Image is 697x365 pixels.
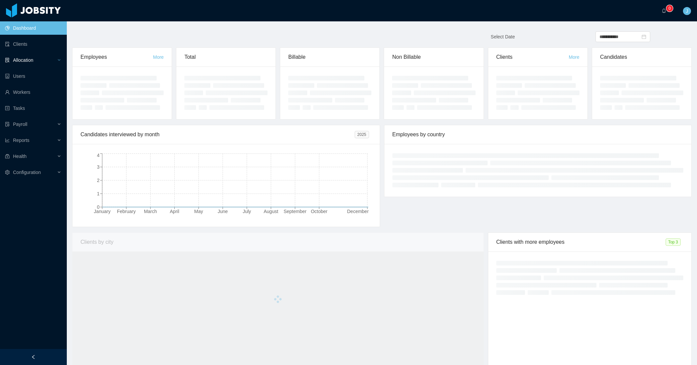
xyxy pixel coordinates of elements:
div: Billable [288,48,371,66]
tspan: 0 [97,204,100,210]
tspan: February [117,209,136,214]
span: Reports [13,138,29,143]
a: icon: profileTasks [5,102,61,115]
i: icon: file-protect [5,122,10,127]
tspan: 4 [97,153,100,158]
a: icon: userWorkers [5,85,61,99]
tspan: January [94,209,111,214]
span: Health [13,154,26,159]
div: Employees [80,48,153,66]
div: Clients [496,48,569,66]
tspan: December [347,209,369,214]
div: Candidates [600,48,683,66]
tspan: April [170,209,179,214]
tspan: July [243,209,251,214]
div: Non Billable [392,48,475,66]
div: Clients with more employees [496,233,666,251]
div: Candidates interviewed by month [80,125,355,144]
tspan: August [264,209,278,214]
i: icon: setting [5,170,10,175]
i: icon: calendar [642,34,646,39]
a: icon: auditClients [5,37,61,51]
tspan: 2 [97,178,100,183]
span: Top 3 [666,238,681,246]
tspan: October [311,209,328,214]
tspan: September [284,209,307,214]
a: icon: pie-chartDashboard [5,21,61,35]
span: 2025 [355,131,369,138]
tspan: May [194,209,203,214]
span: Allocation [13,57,33,63]
span: Payroll [13,122,27,127]
i: icon: bell [662,8,666,13]
span: J [686,7,688,15]
a: More [569,54,579,60]
span: Select Date [491,34,515,39]
sup: 0 [666,5,673,12]
tspan: 3 [97,164,100,170]
i: icon: solution [5,58,10,62]
div: Employees by country [392,125,684,144]
i: icon: medicine-box [5,154,10,159]
div: Total [184,48,268,66]
i: icon: line-chart [5,138,10,143]
tspan: 1 [97,191,100,196]
a: More [153,54,164,60]
a: icon: robotUsers [5,69,61,83]
tspan: March [144,209,157,214]
span: Configuration [13,170,41,175]
tspan: June [218,209,228,214]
